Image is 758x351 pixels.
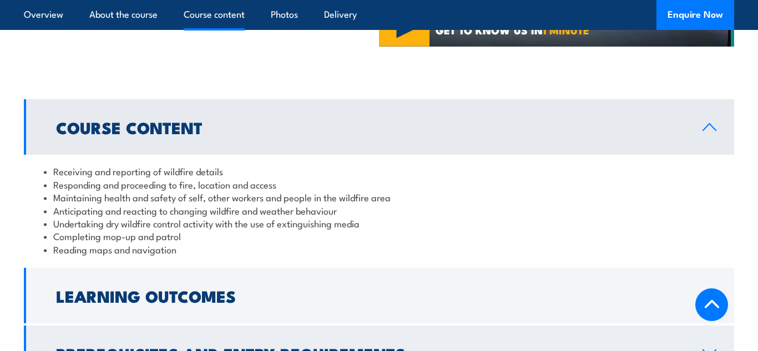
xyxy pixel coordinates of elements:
strong: 1 MINUTE [543,22,589,38]
li: Receiving and reporting of wildfire details [44,165,714,177]
span: GET TO KNOW US IN [436,25,589,35]
li: Undertaking dry wildfire control activity with the use of extinguishing media [44,217,714,230]
li: Maintaining health and safety of self, other workers and people in the wildfire area [44,191,714,204]
a: Course Content [24,99,734,155]
a: Learning Outcomes [24,268,734,323]
li: Reading maps and navigation [44,243,714,256]
h2: Course Content [56,120,685,134]
li: Anticipating and reacting to changing wildfire and weather behaviour [44,204,714,217]
h2: Learning Outcomes [56,288,685,303]
li: Completing mop-up and patrol [44,230,714,242]
li: Responding and proceeding to fire, location and access [44,178,714,191]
